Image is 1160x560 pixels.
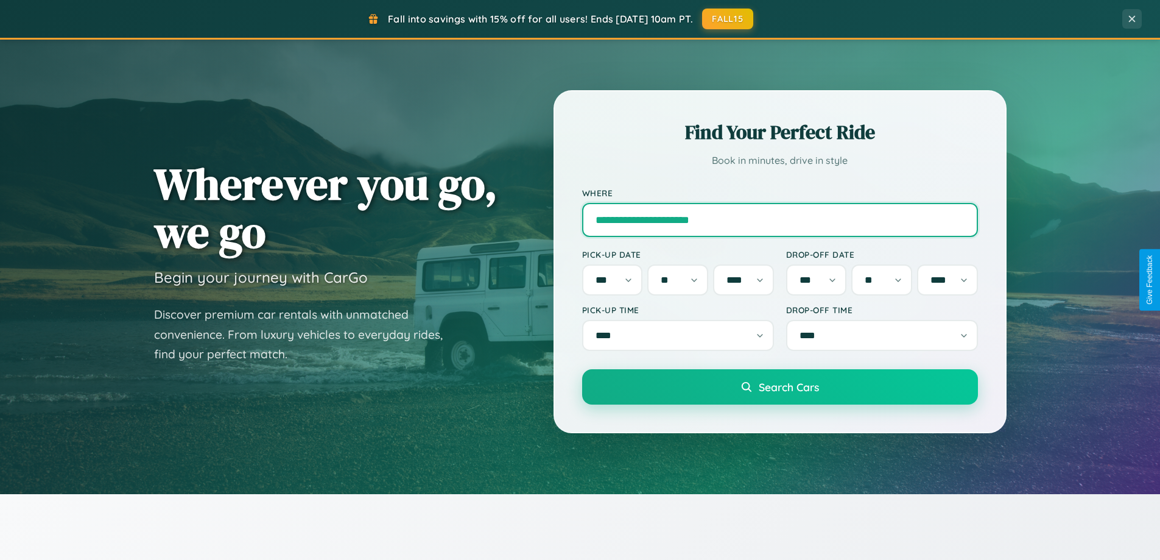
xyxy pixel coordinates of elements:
[1145,255,1154,305] div: Give Feedback
[582,152,978,169] p: Book in minutes, drive in style
[702,9,753,29] button: FALL15
[786,249,978,260] label: Drop-off Date
[582,119,978,146] h2: Find Your Perfect Ride
[582,188,978,198] label: Where
[582,249,774,260] label: Pick-up Date
[786,305,978,315] label: Drop-off Time
[154,160,497,256] h1: Wherever you go, we go
[582,369,978,405] button: Search Cars
[759,380,819,394] span: Search Cars
[388,13,693,25] span: Fall into savings with 15% off for all users! Ends [DATE] 10am PT.
[154,305,459,364] p: Discover premium car rentals with unmatched convenience. From luxury vehicles to everyday rides, ...
[582,305,774,315] label: Pick-up Time
[154,268,368,286] h3: Begin your journey with CarGo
